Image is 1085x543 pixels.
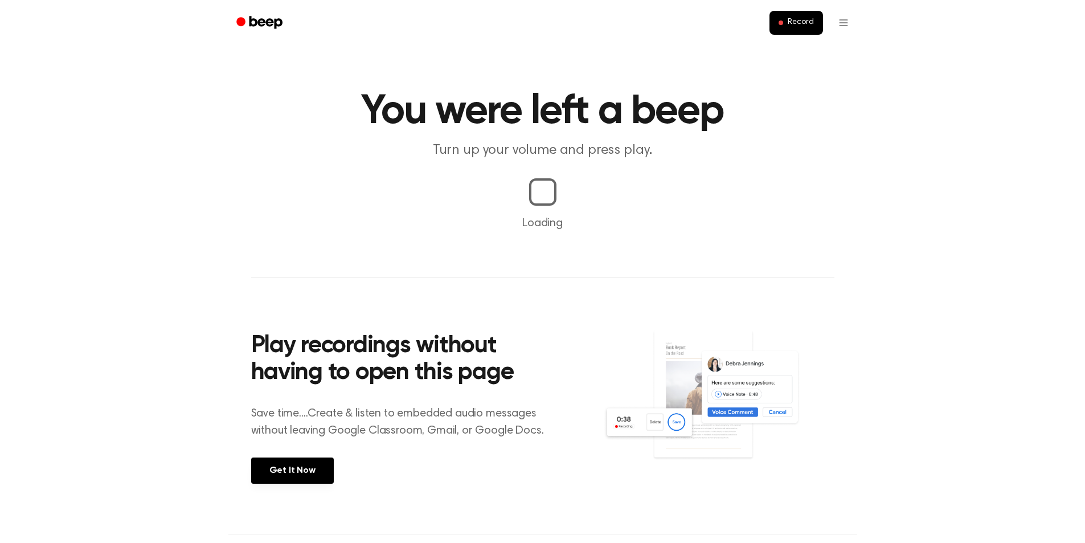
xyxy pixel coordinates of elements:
p: Save time....Create & listen to embedded audio messages without leaving Google Classroom, Gmail, ... [251,405,558,439]
h1: You were left a beep [251,91,834,132]
p: Loading [14,215,1071,232]
button: Open menu [830,9,857,36]
p: Turn up your volume and press play. [324,141,761,160]
button: Record [769,11,822,35]
a: Beep [228,12,293,34]
span: Record [788,18,813,28]
img: Voice Comments on Docs and Recording Widget [603,329,834,483]
h2: Play recordings without having to open this page [251,333,558,387]
a: Get It Now [251,458,334,484]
